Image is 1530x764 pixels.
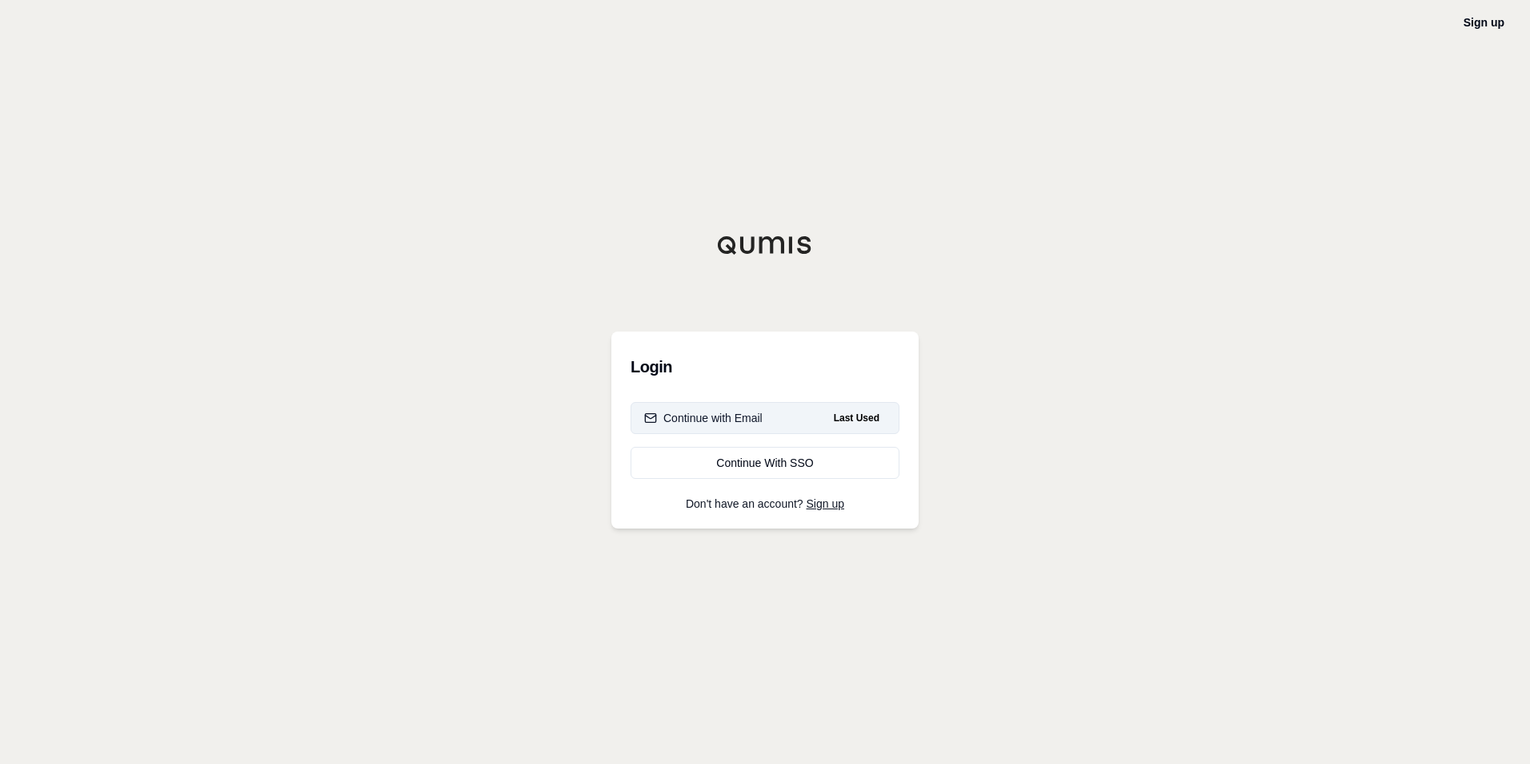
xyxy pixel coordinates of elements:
[631,498,899,509] p: Don't have an account?
[1464,16,1504,29] a: Sign up
[827,408,886,428] span: Last Used
[644,410,763,426] div: Continue with Email
[631,447,899,479] a: Continue With SSO
[631,351,899,383] h3: Login
[644,455,886,471] div: Continue With SSO
[807,497,844,510] a: Sign up
[631,402,899,434] button: Continue with EmailLast Used
[717,235,813,255] img: Qumis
